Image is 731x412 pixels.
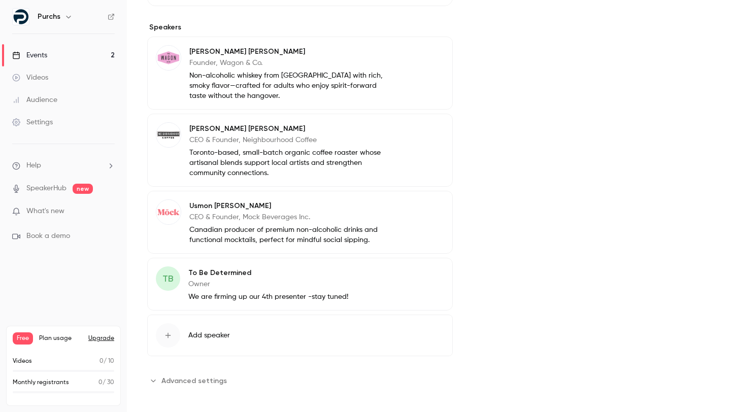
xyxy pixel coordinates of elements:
span: 0 [98,380,103,386]
p: Videos [13,357,32,366]
span: new [73,184,93,194]
div: Events [12,50,47,60]
p: CEO & Founder, Mock Beverages Inc. [189,212,387,222]
img: Usmon Kuchimov [156,200,181,224]
span: Plan usage [39,334,82,342]
p: To Be Determined [188,268,348,278]
p: Non-alcoholic whiskey from [GEOGRAPHIC_DATA] with rich, smoky flavor—crafted for adults who enjoy... [189,71,387,101]
img: Zachary Fritze [156,46,181,70]
img: Purchs [13,9,29,25]
section: Advanced settings [147,372,453,389]
button: Edit [407,199,444,216]
label: Speakers [147,22,453,32]
button: Edit [407,266,444,283]
span: Free [13,332,33,345]
button: Edit [407,45,444,61]
p: CEO & Founder, Neighbourhood Coffee [189,135,387,145]
div: Usmon KuchimovUsmon [PERSON_NAME]CEO & Founder, Mock Beverages Inc.Canadian producer of premium n... [147,191,453,254]
p: / 30 [98,378,114,387]
button: Upgrade [88,334,114,342]
span: Add speaker [188,330,230,340]
p: We are firming up our 4th presenter -stay tuned! [188,292,348,302]
p: [PERSON_NAME] [PERSON_NAME] [189,47,387,57]
div: Videos [12,73,48,83]
span: Advanced settings [161,375,227,386]
img: Karen Hales [156,123,181,147]
p: Founder, Wagon & Co. [189,58,387,68]
button: Advanced settings [147,372,233,389]
span: 0 [99,358,104,364]
li: help-dropdown-opener [12,160,115,171]
div: Audience [12,95,57,105]
p: Canadian producer of premium non-alcoholic drinks and functional mocktails, perfect for mindful s... [189,225,387,245]
div: Zachary Fritze[PERSON_NAME] [PERSON_NAME]Founder, Wagon & Co.Non-alcoholic whiskey from [GEOGRAPH... [147,37,453,110]
p: [PERSON_NAME] [PERSON_NAME] [189,124,387,134]
div: TBTo Be DeterminedOwnerWe are firming up our 4th presenter -stay tuned! [147,258,453,311]
h6: Purchs [38,12,60,22]
span: What's new [26,206,64,217]
button: Edit [407,122,444,139]
span: Help [26,160,41,171]
p: Monthly registrants [13,378,69,387]
span: Book a demo [26,231,70,242]
p: Usmon [PERSON_NAME] [189,201,387,211]
p: / 10 [99,357,114,366]
a: SpeakerHub [26,183,67,194]
span: TB [162,272,174,286]
div: Settings [12,117,53,127]
p: Toronto-based, small-batch organic coffee roaster whose artisanal blends support local artists an... [189,148,387,178]
div: Karen Hales[PERSON_NAME] [PERSON_NAME]CEO & Founder, Neighbourhood CoffeeToronto-based, small-bat... [147,114,453,187]
p: Owner [188,279,348,289]
button: Add speaker [147,315,453,356]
